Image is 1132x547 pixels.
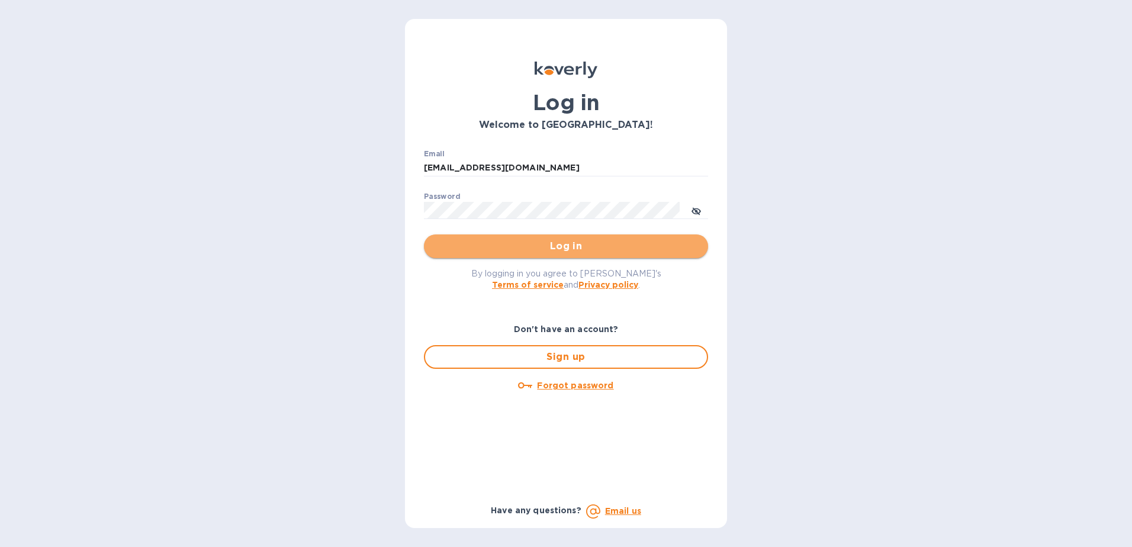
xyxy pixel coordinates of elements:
[491,506,581,515] b: Have any questions?
[471,269,661,289] span: By logging in you agree to [PERSON_NAME]'s and .
[424,150,445,157] label: Email
[435,350,697,364] span: Sign up
[605,506,641,516] a: Email us
[424,345,708,369] button: Sign up
[514,324,619,334] b: Don't have an account?
[492,280,564,289] a: Terms of service
[424,90,708,115] h1: Log in
[424,120,708,131] h3: Welcome to [GEOGRAPHIC_DATA]!
[578,280,638,289] a: Privacy policy
[424,234,708,258] button: Log in
[424,159,708,177] input: Enter email address
[433,239,699,253] span: Log in
[424,193,460,200] label: Password
[535,62,597,78] img: Koverly
[684,198,708,222] button: toggle password visibility
[537,381,613,390] u: Forgot password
